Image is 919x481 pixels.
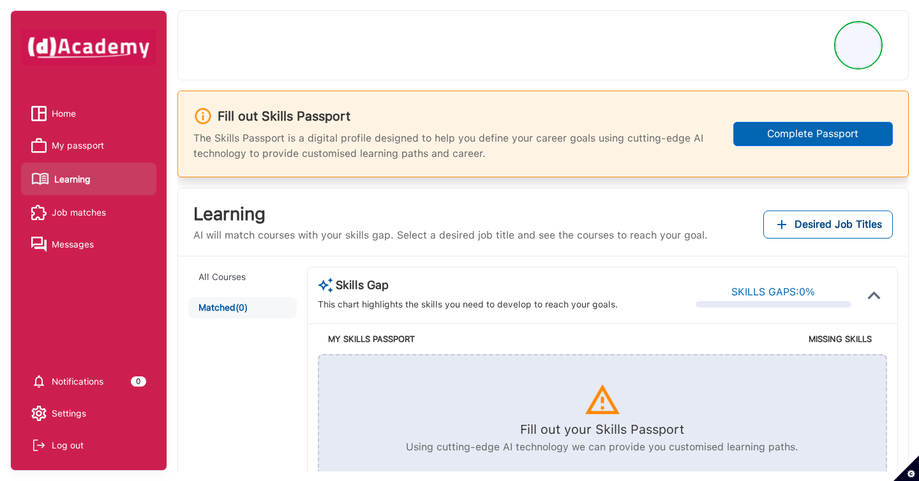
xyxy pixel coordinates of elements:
h5: MISSING SKILLS [600,334,872,344]
img: Learning icon [31,168,49,190]
button: Matched(0) [188,297,296,318]
div: 0 [131,376,146,387]
img: Profile [836,23,881,68]
img: add icon [774,217,789,232]
p: AI will match courses with your skills gap. Select a desired job title and see the courses to rea... [193,228,708,243]
h3: Fill out Skills Passport [218,108,350,124]
img: My passport icon [31,138,47,153]
span: Messages [52,235,94,254]
span: Notifications [52,372,103,391]
img: Log out [31,438,47,453]
img: icon [583,381,622,419]
button: Set cookie preferences [893,455,919,481]
img: Job matches icon [31,205,47,220]
div: SKILLS GAPS: 0 % [731,283,815,301]
button: All Courses [188,267,296,288]
img: setting [31,374,47,389]
a: Messages iconMessages [31,235,146,254]
img: icon [862,283,887,308]
div: Log out [52,436,84,455]
img: info [193,107,213,126]
p: Using cutting-edge AI technology we can provide you customised learning paths. [406,440,798,455]
img: setting [31,406,47,421]
img: dAcademy [21,29,156,65]
a: Home iconHome [31,104,146,123]
div: This chart highlights the skills you need to develop to reach your goals. [318,295,618,313]
span: Settings [52,404,86,423]
button: Add desired job titles [763,211,893,239]
button: Complete Passport [733,122,893,146]
span: My passport [52,136,104,155]
div: Complete Passport [742,126,885,142]
img: AI Course Suggestion [318,277,333,293]
p: The Skills Passport is a digital profile designed to help you define your career goals using cutt... [193,131,718,161]
span: Home [52,104,76,123]
span: Learning [54,170,91,189]
a: Job matches iconJob matches [31,203,146,222]
div: Skills Gap [318,277,618,293]
h3: Learning [193,204,708,225]
img: Messages icon [31,237,47,252]
a: Learning iconLearning [31,168,146,190]
img: Home icon [31,106,47,121]
h5: Fill out your Skills Passport [520,422,684,437]
a: My passport iconMy passport [31,136,146,155]
span: Job matches [52,203,106,222]
span: Desired Job Titles [795,216,882,233]
h5: MY SKILLS PASSPORT [328,334,600,344]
